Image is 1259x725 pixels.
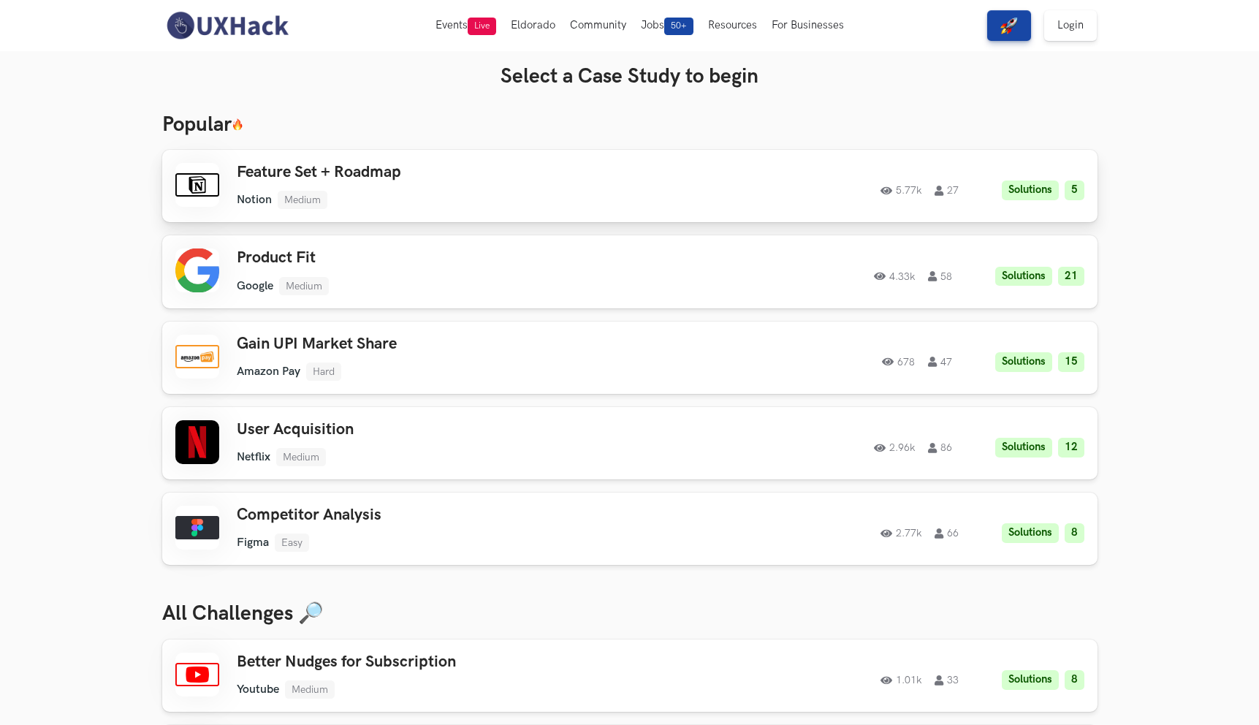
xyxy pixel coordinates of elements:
li: Google [237,279,273,293]
a: User AcquisitionNetflixMedium2.96k86Solutions12 [162,407,1098,479]
h3: Gain UPI Market Share [237,335,652,354]
span: Live [468,18,496,35]
h3: Better Nudges for Subscription [237,653,652,672]
li: Medium [276,448,326,466]
li: Figma [237,536,269,550]
li: 12 [1058,438,1084,458]
span: 50+ [664,18,693,35]
li: Amazon Pay [237,365,300,379]
h3: Feature Set + Roadmap [237,163,652,182]
li: 15 [1058,352,1084,372]
span: 86 [928,443,952,453]
a: Feature Set + RoadmapNotionMedium5.77k27Solutions5 [162,150,1098,222]
h3: Competitor Analysis [237,506,652,525]
span: 2.96k [874,443,915,453]
a: Login [1044,10,1097,41]
span: 4.33k [874,271,915,281]
h3: Product Fit [237,248,652,267]
li: Hard [306,362,341,381]
img: 🔥 [232,118,243,131]
a: Gain UPI Market ShareAmazon PayHard67847Solutions15 [162,322,1098,394]
li: Notion [237,193,272,207]
a: Product FitGoogleMedium4.33k58Solutions21 [162,235,1098,308]
h3: All Challenges 🔎 [162,601,1098,626]
a: Competitor AnalysisFigmaEasy2.77k66Solutions8 [162,493,1098,565]
span: 1.01k [880,675,921,686]
li: Solutions [1002,670,1059,690]
li: Medium [279,277,329,295]
li: 8 [1065,523,1084,543]
li: Solutions [995,438,1052,458]
h3: Select a Case Study to begin [162,64,1098,89]
li: Netflix [237,450,270,464]
li: Medium [285,680,335,699]
span: 66 [935,528,959,539]
span: 33 [935,675,959,686]
li: Medium [278,191,327,209]
a: Better Nudges for SubscriptionYoutubeMedium1.01k33Solutions8 [162,639,1098,712]
span: 2.77k [880,528,921,539]
li: Solutions [995,267,1052,286]
h3: User Acquisition [237,420,652,439]
span: 47 [928,357,952,367]
li: Solutions [995,352,1052,372]
li: Solutions [1002,181,1059,200]
span: 5.77k [880,186,921,196]
li: Solutions [1002,523,1059,543]
li: Youtube [237,683,279,696]
span: 678 [882,357,915,367]
li: Easy [275,534,309,552]
li: 21 [1058,267,1084,286]
span: 58 [928,271,952,281]
img: rocket [1000,17,1018,34]
li: 8 [1065,670,1084,690]
img: UXHack-logo.png [162,10,292,41]
span: 27 [935,186,959,196]
h3: Popular [162,113,1098,137]
li: 5 [1065,181,1084,200]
